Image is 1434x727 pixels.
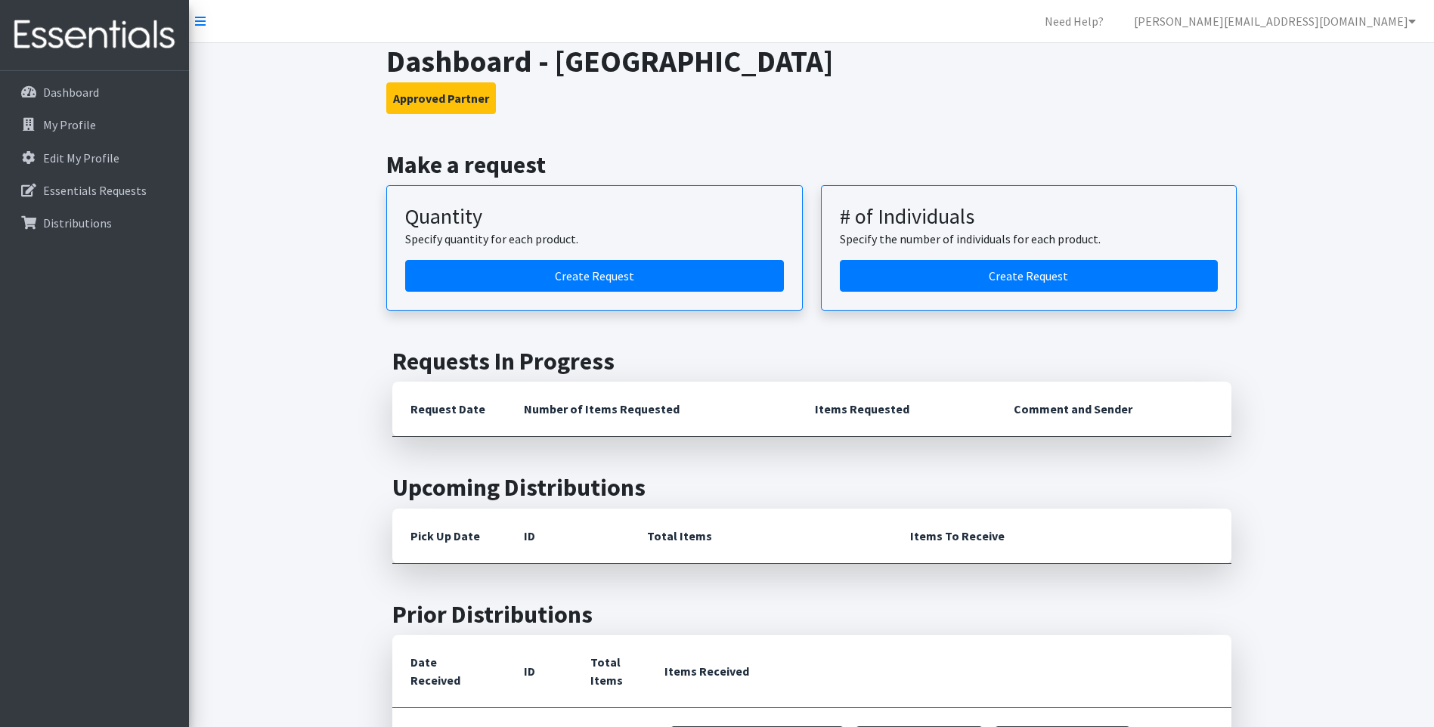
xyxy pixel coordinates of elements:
[506,382,798,437] th: Number of Items Requested
[43,85,99,100] p: Dashboard
[392,635,506,708] th: Date Received
[405,230,784,248] p: Specify quantity for each product.
[646,635,1231,708] th: Items Received
[386,43,1237,79] h1: Dashboard - [GEOGRAPHIC_DATA]
[892,509,1231,564] th: Items To Receive
[6,110,183,140] a: My Profile
[506,509,629,564] th: ID
[392,473,1231,502] h2: Upcoming Distributions
[840,204,1219,230] h3: # of Individuals
[386,150,1237,179] h2: Make a request
[6,175,183,206] a: Essentials Requests
[43,215,112,230] p: Distributions
[629,509,892,564] th: Total Items
[6,208,183,238] a: Distributions
[1122,6,1428,36] a: [PERSON_NAME][EMAIL_ADDRESS][DOMAIN_NAME]
[43,117,96,132] p: My Profile
[6,77,183,107] a: Dashboard
[43,150,119,166] p: Edit My Profile
[43,183,147,198] p: Essentials Requests
[840,260,1219,292] a: Create a request by number of individuals
[6,143,183,173] a: Edit My Profile
[840,230,1219,248] p: Specify the number of individuals for each product.
[392,382,506,437] th: Request Date
[405,260,784,292] a: Create a request by quantity
[6,10,183,60] img: HumanEssentials
[405,204,784,230] h3: Quantity
[572,635,647,708] th: Total Items
[392,347,1231,376] h2: Requests In Progress
[996,382,1231,437] th: Comment and Sender
[797,382,996,437] th: Items Requested
[392,600,1231,629] h2: Prior Distributions
[392,509,506,564] th: Pick Up Date
[1033,6,1116,36] a: Need Help?
[506,635,572,708] th: ID
[386,82,496,114] button: Approved Partner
